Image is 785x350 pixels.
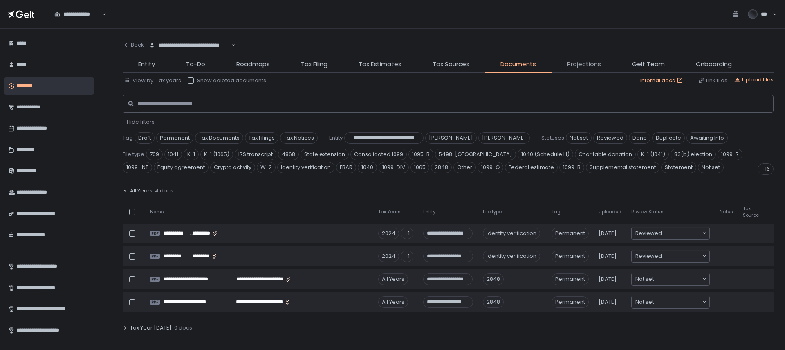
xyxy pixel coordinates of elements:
[245,132,278,144] span: Tax Filings
[483,273,504,285] div: 2848
[378,209,401,215] span: Tax Years
[123,151,144,158] span: File type
[235,149,276,160] span: IRS transcript
[184,149,199,160] span: K-1
[652,132,685,144] span: Duplicate
[599,298,617,306] span: [DATE]
[632,227,709,239] div: Search for option
[637,149,669,160] span: K-1 (1041)
[632,60,665,69] span: Gelt Team
[278,149,299,160] span: 4868
[743,205,759,218] span: Tax Source
[230,41,231,50] input: Search for option
[135,132,155,144] span: Draft
[150,209,164,215] span: Name
[632,273,709,285] div: Search for option
[174,324,192,332] span: 0 docs
[698,162,724,173] span: Not set
[599,230,617,237] span: [DATE]
[586,162,659,173] span: Supplemental statement
[410,162,429,173] span: 1065
[154,162,209,173] span: Equity agreement
[123,37,144,53] button: Back
[123,118,155,126] button: - Hide filters
[155,187,173,194] span: 4 docs
[301,149,349,160] span: State extension
[662,229,702,237] input: Search for option
[195,132,243,144] span: Tax Documents
[640,77,685,84] a: Internal docs
[718,149,742,160] span: 1099-R
[500,60,536,69] span: Documents
[277,162,334,173] span: Identity verification
[379,162,409,173] span: 1099-DIV
[146,149,163,160] span: 709
[186,60,205,69] span: To-Do
[559,162,584,173] span: 1099-B
[336,162,356,173] span: FBAR
[378,273,408,285] div: All Years
[483,296,504,308] div: 2848
[593,132,627,144] span: Reviewed
[686,132,728,144] span: Awaiting Info
[257,162,276,173] span: W-2
[662,252,702,260] input: Search for option
[599,253,617,260] span: [DATE]
[566,132,592,144] span: Not set
[350,149,407,160] span: Consolidated 1099
[671,149,716,160] span: 83(b) election
[599,275,617,283] span: [DATE]
[575,149,636,160] span: Charitable donation
[632,296,709,308] div: Search for option
[483,209,502,215] span: File type
[661,162,696,173] span: Statement
[734,76,774,84] button: Upload files
[720,209,733,215] span: Notes
[629,132,650,144] span: Done
[631,209,664,215] span: Review Status
[210,162,255,173] span: Crypto activity
[478,132,530,144] span: [PERSON_NAME]
[124,77,181,84] button: View by: Tax years
[378,228,399,239] div: 2024
[698,77,727,84] button: Link files
[130,324,172,332] span: Tax Year [DATE]
[123,134,133,142] span: Tag
[138,60,155,69] span: Entity
[358,162,377,173] span: 1040
[236,60,270,69] span: Roadmaps
[423,209,435,215] span: Entity
[425,132,477,144] span: [PERSON_NAME]
[483,251,540,262] div: Identity verification
[518,149,573,160] span: 1040 (Schedule H)
[401,228,413,239] div: +1
[123,162,152,173] span: 1099-INT
[552,273,589,285] span: Permanent
[156,132,193,144] span: Permanent
[632,250,709,262] div: Search for option
[49,6,106,23] div: Search for option
[758,163,774,175] div: +16
[164,149,182,160] span: 1041
[635,298,654,306] span: Not set
[130,187,153,194] span: All Years
[552,228,589,239] span: Permanent
[401,251,413,262] div: +1
[453,162,476,173] span: Other
[696,60,732,69] span: Onboarding
[378,251,399,262] div: 2024
[552,209,561,215] span: Tag
[478,162,503,173] span: 1099-G
[378,296,408,308] div: All Years
[552,296,589,308] span: Permanent
[280,132,318,144] span: Tax Notices
[654,298,702,306] input: Search for option
[599,209,621,215] span: Uploaded
[654,275,702,283] input: Search for option
[301,60,327,69] span: Tax Filing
